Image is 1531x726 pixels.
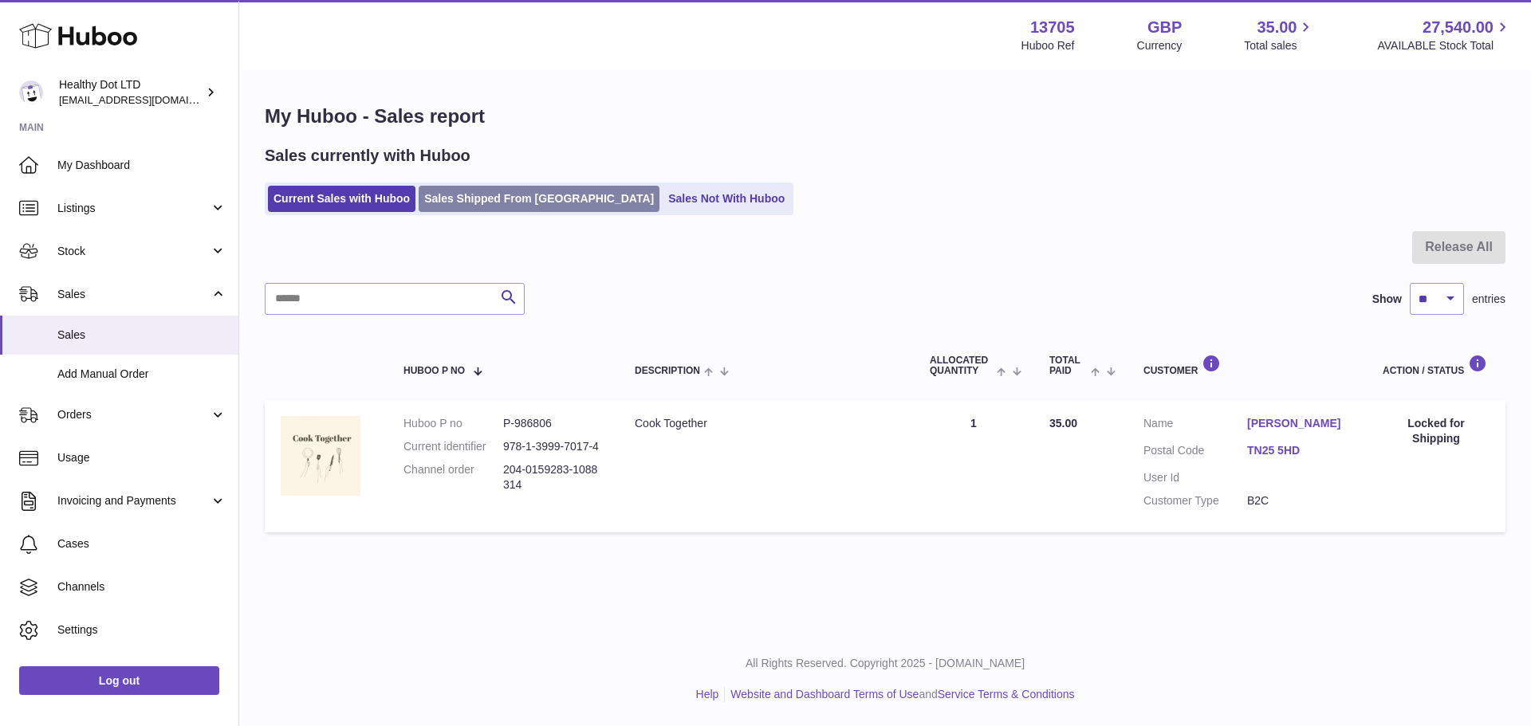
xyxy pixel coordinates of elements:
div: Action / Status [1383,355,1490,376]
span: Settings [57,622,226,638]
label: Show [1372,292,1402,307]
div: Cook Together [635,416,898,431]
td: 1 [914,400,1033,532]
a: Help [696,688,719,700]
dd: P-986806 [503,416,603,431]
a: TN25 5HD [1247,443,1351,458]
strong: 13705 [1030,17,1075,38]
strong: GBP [1147,17,1182,38]
a: 27,540.00 AVAILABLE Stock Total [1377,17,1512,53]
span: My Dashboard [57,158,226,173]
dd: 978-1-3999-7017-4 [503,439,603,454]
div: Locked for Shipping [1383,416,1490,446]
span: Total paid [1049,355,1087,376]
a: [PERSON_NAME] [1247,416,1351,431]
div: Healthy Dot LTD [59,77,203,108]
li: and [725,687,1074,702]
h2: Sales currently with Huboo [265,145,470,167]
span: 27,540.00 [1423,17,1494,38]
dt: Huboo P no [403,416,503,431]
a: Sales Shipped From [GEOGRAPHIC_DATA] [419,186,659,212]
p: All Rights Reserved. Copyright 2025 - [DOMAIN_NAME] [252,656,1518,671]
div: Huboo Ref [1021,38,1075,53]
a: Log out [19,666,219,695]
dt: Name [1143,416,1247,435]
span: [EMAIL_ADDRESS][DOMAIN_NAME] [59,93,234,106]
span: Add Manual Order [57,367,226,382]
span: Sales [57,328,226,343]
span: Orders [57,407,210,422]
dd: 204-0159283-1088314 [503,462,603,493]
span: Stock [57,244,210,259]
span: Listings [57,201,210,216]
dt: User Id [1143,470,1247,485]
span: 35.00 [1049,417,1077,430]
span: Description [635,366,700,376]
dt: Current identifier [403,439,503,454]
span: Cases [57,536,226,551]
dt: Postal Code [1143,443,1247,462]
dt: Customer Type [1143,493,1247,508]
h1: My Huboo - Sales report [265,104,1505,129]
span: Invoicing and Payments [57,493,210,508]
a: Sales Not With Huboo [663,186,790,212]
span: Channels [57,579,226,595]
span: Huboo P no [403,366,465,376]
span: entries [1472,292,1505,307]
div: Customer [1143,355,1351,376]
dt: Channel order [403,462,503,493]
span: Sales [57,287,210,302]
img: internalAdmin-13705@internal.huboo.com [19,80,43,104]
span: 35.00 [1257,17,1297,38]
dd: B2C [1247,493,1351,508]
span: Usage [57,450,226,465]
div: Currency [1137,38,1183,53]
span: AVAILABLE Stock Total [1377,38,1512,53]
span: Total sales [1244,38,1315,53]
a: Service Terms & Conditions [938,688,1075,700]
img: 1716545230.png [281,416,360,496]
span: ALLOCATED Quantity [930,355,993,376]
a: Current Sales with Huboo [268,186,415,212]
a: Website and Dashboard Terms of Use [730,688,919,700]
a: 35.00 Total sales [1244,17,1315,53]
